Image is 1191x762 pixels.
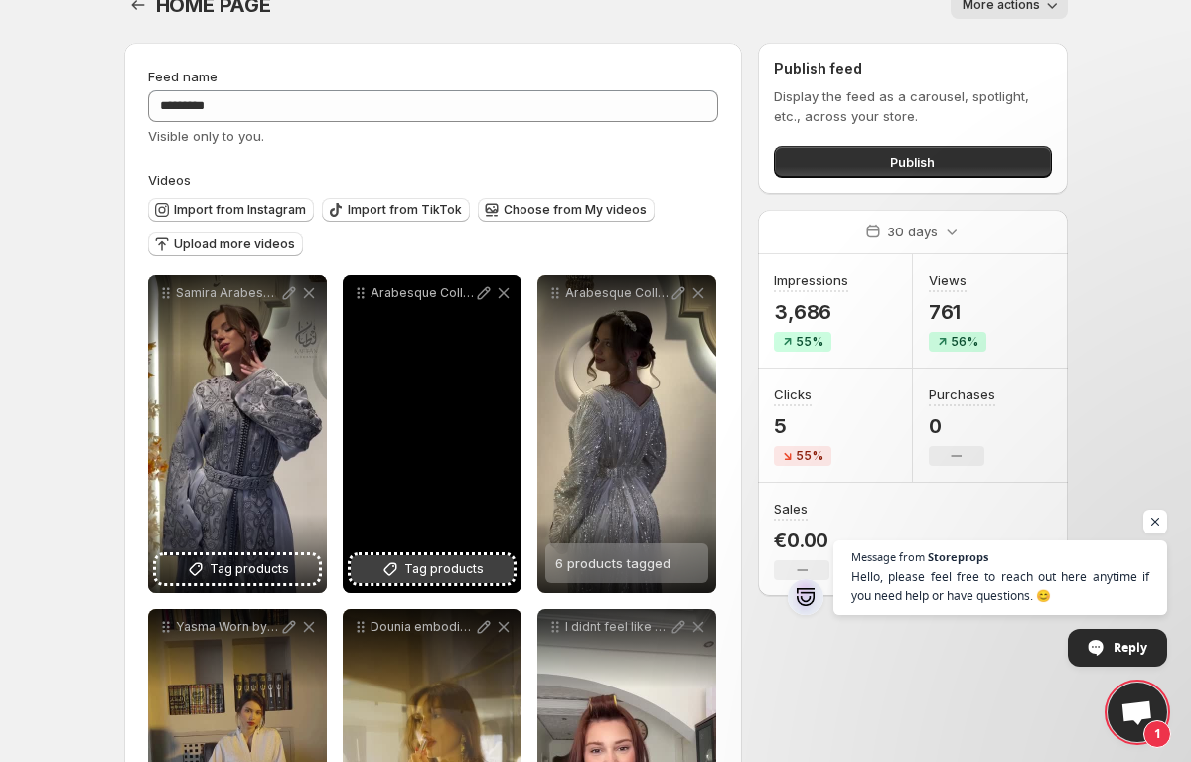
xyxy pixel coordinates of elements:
button: Choose from My videos [478,198,655,222]
span: Tag products [404,559,484,579]
span: 1 [1143,720,1171,748]
p: €0.00 [774,529,829,552]
button: Tag products [156,555,319,583]
span: 55% [796,334,823,350]
button: Import from TikTok [322,198,470,222]
button: Upload more videos [148,232,303,256]
p: Samira Arabesque Collection One of the true wonders of Arabesque where craftsmanship and elegance... [176,285,279,301]
h2: Publish feed [774,59,1051,78]
p: Display the feed as a carousel, spotlight, etc., across your store. [774,86,1051,126]
h3: Impressions [774,270,848,290]
p: I didnt feel like overcomplicating things [DATE] I just wanted to feel good Feminine At ease So I... [565,619,669,635]
div: Arabesque Collection The wait is over A line that transforms heritage into poetry where every cut... [343,275,521,593]
p: 30 days [887,222,938,241]
span: 6 products tagged [555,555,670,571]
h3: Clicks [774,384,812,404]
span: Reply [1114,630,1147,665]
p: 3,686 [774,300,848,324]
p: Arabesque Collection The wait is over A line that transforms heritage into poetry where every cut... [371,285,474,301]
p: Yasma Worn by our ambassador Dounia this masterpiece blends magical fabric and refined embroidery... [176,619,279,635]
div: Arabesque Collection [DATE] Unrepeatable pieces Limited release No restock Set your reminder Beca... [537,275,716,593]
span: Storeprops [928,551,988,562]
span: Visible only to you. [148,128,264,144]
p: Dounia embodies the very essence of Kaftan Elegance timeless beauty effortless sophistication and... [371,619,474,635]
span: Upload more videos [174,236,295,252]
span: Message from [851,551,925,562]
h3: Sales [774,499,808,519]
div: Open chat [1108,683,1167,742]
span: 56% [951,334,978,350]
button: Import from Instagram [148,198,314,222]
span: Publish [890,152,935,172]
span: Choose from My videos [504,202,647,218]
span: Tag products [210,559,289,579]
button: Tag products [351,555,514,583]
h3: Purchases [929,384,995,404]
p: 5 [774,414,831,438]
span: Feed name [148,69,218,84]
span: 55% [796,448,823,464]
p: 761 [929,300,986,324]
p: Arabesque Collection [DATE] Unrepeatable pieces Limited release No restock Set your reminder Beca... [565,285,669,301]
span: Import from Instagram [174,202,306,218]
button: Publish [774,146,1051,178]
span: Hello, please feel free to reach out here anytime if you need help or have questions. 😊 [851,567,1149,605]
span: Videos [148,172,191,188]
span: Import from TikTok [348,202,462,218]
div: Samira Arabesque Collection One of the true wonders of Arabesque where craftsmanship and elegance... [148,275,327,593]
h3: Views [929,270,967,290]
p: 0 [929,414,995,438]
